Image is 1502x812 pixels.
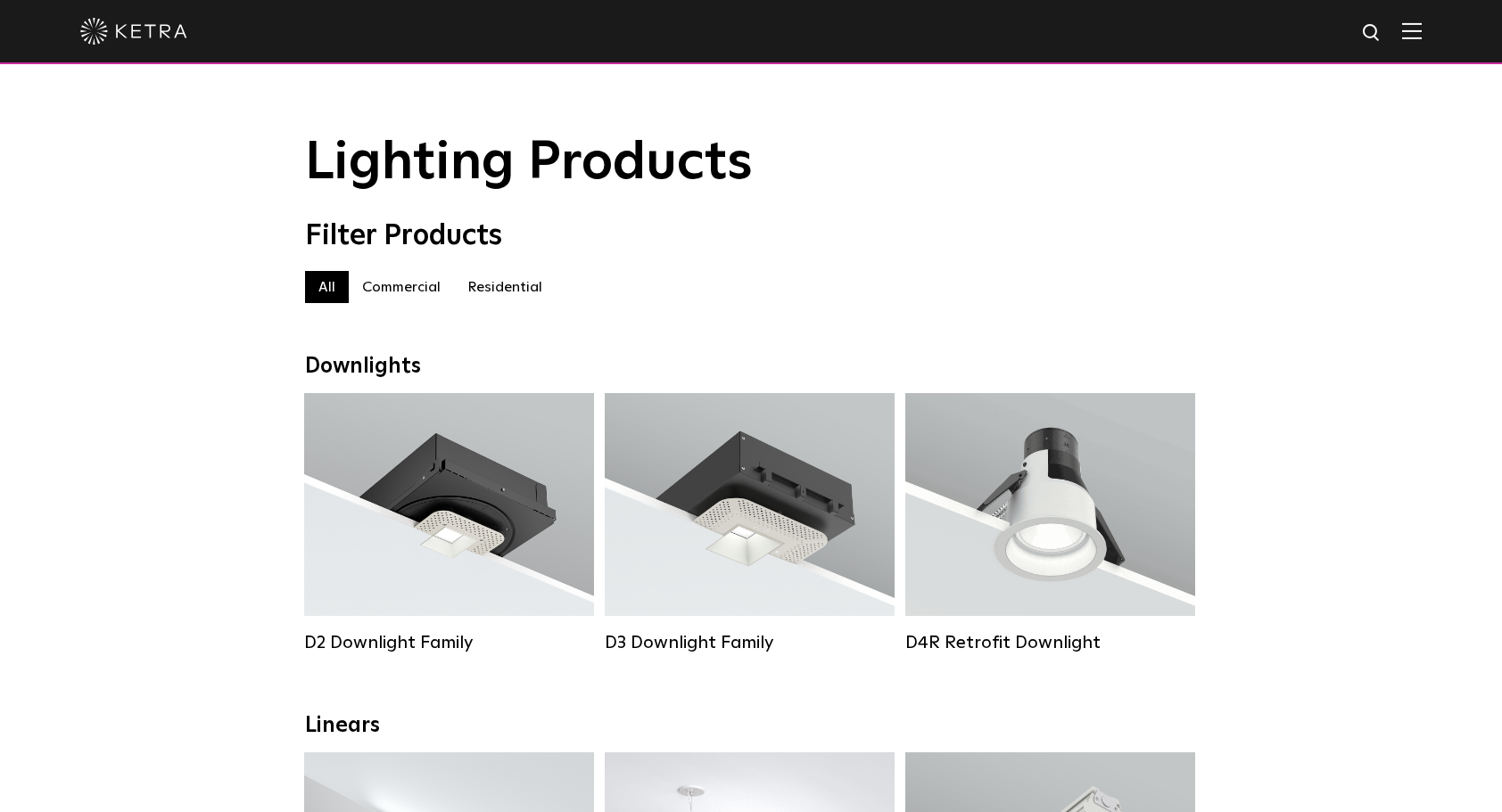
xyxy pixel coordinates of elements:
label: Residential [454,271,556,303]
div: Linears [305,713,1197,739]
div: D4R Retrofit Downlight [905,632,1195,653]
img: search icon [1361,22,1383,45]
div: Filter Products [305,219,1197,253]
div: D2 Downlight Family [304,632,594,653]
a: D2 Downlight Family Lumen Output:1200Colors:White / Black / Gloss Black / Silver / Bronze / Silve... [304,393,594,653]
label: All [305,271,349,303]
a: D4R Retrofit Downlight Lumen Output:800Colors:White / BlackBeam Angles:15° / 25° / 40° / 60°Watta... [905,393,1195,653]
a: D3 Downlight Family Lumen Output:700 / 900 / 1100Colors:White / Black / Silver / Bronze / Paintab... [605,393,895,653]
img: ketra-logo-2019-white [80,18,187,45]
div: D3 Downlight Family [605,632,895,653]
span: Lighting Products [305,136,753,190]
img: Hamburger%20Nav.svg [1402,22,1422,39]
label: Commercial [349,271,454,303]
div: Downlights [305,354,1197,380]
